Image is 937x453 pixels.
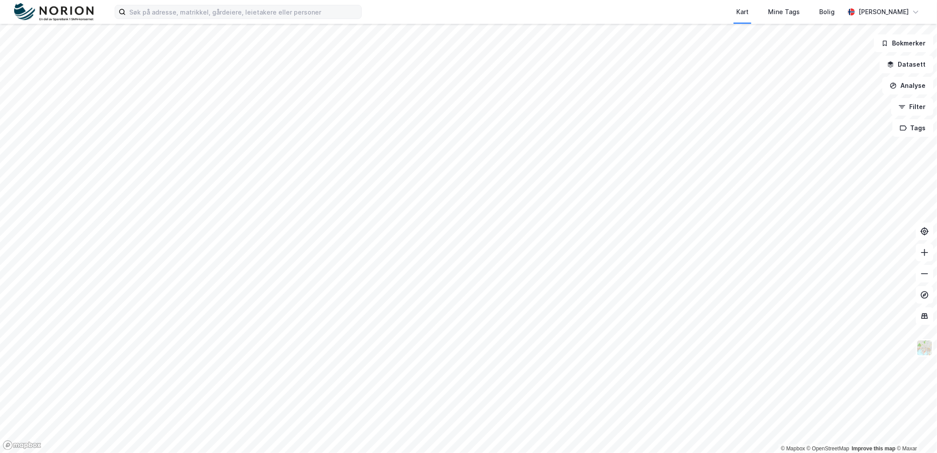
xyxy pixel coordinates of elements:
a: Mapbox [781,445,805,452]
button: Bokmerker [874,34,933,52]
div: Mine Tags [768,7,800,17]
a: Improve this map [852,445,896,452]
div: [PERSON_NAME] [858,7,909,17]
iframe: Chat Widget [893,411,937,453]
div: Bolig [819,7,835,17]
img: Z [916,340,933,356]
div: Kontrollprogram for chat [893,411,937,453]
a: OpenStreetMap [807,445,850,452]
button: Datasett [880,56,933,73]
img: norion-logo.80e7a08dc31c2e691866.png [14,3,94,21]
input: Søk på adresse, matrikkel, gårdeiere, leietakere eller personer [126,5,361,19]
div: Kart [736,7,749,17]
a: Mapbox homepage [3,440,41,450]
button: Tags [892,119,933,137]
button: Filter [891,98,933,116]
button: Analyse [882,77,933,94]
